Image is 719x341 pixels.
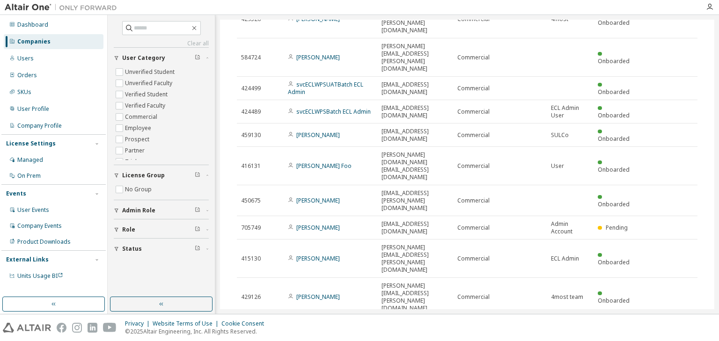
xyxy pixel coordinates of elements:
span: Clear filter [195,54,200,62]
span: User [551,162,564,170]
span: 4most team [551,293,583,301]
label: Verified Student [125,89,169,100]
button: User Category [114,48,209,68]
img: altair_logo.svg [3,323,51,333]
span: 584724 [241,54,261,61]
span: Commercial [457,54,490,61]
div: Company Events [17,222,62,230]
div: SKUs [17,88,31,96]
span: Commercial [457,255,490,262]
label: Verified Faculty [125,100,167,111]
span: Onboarded [598,258,630,266]
p: © 2025 Altair Engineering, Inc. All Rights Reserved. [125,327,270,335]
span: Admin Role [122,207,155,214]
span: 416131 [241,162,261,170]
img: instagram.svg [72,323,82,333]
div: Company Profile [17,122,62,130]
span: Units Usage BI [17,272,63,280]
label: Unverified Faculty [125,78,174,89]
div: Cookie Consent [221,320,270,327]
span: [EMAIL_ADDRESS][DOMAIN_NAME] [382,128,449,143]
div: Events [6,190,26,197]
button: Admin Role [114,200,209,221]
span: Clear filter [195,172,200,179]
div: Product Downloads [17,238,71,246]
span: Onboarded [598,200,630,208]
span: Admin Account [551,220,589,235]
span: Role [122,226,135,233]
span: License Group [122,172,165,179]
div: On Prem [17,172,41,180]
span: [EMAIL_ADDRESS][PERSON_NAME][DOMAIN_NAME] [382,189,449,212]
span: 459130 [241,131,261,139]
a: [PERSON_NAME] [296,53,340,61]
span: Status [122,245,142,253]
img: facebook.svg [57,323,66,333]
div: User Profile [17,105,49,113]
label: Trial [125,156,139,167]
img: youtube.svg [103,323,117,333]
span: 429126 [241,293,261,301]
span: Commercial [457,85,490,92]
span: Clear filter [195,226,200,233]
span: Clear filter [195,207,200,214]
button: Status [114,239,209,259]
label: No Group [125,184,154,195]
span: Commercial [457,162,490,170]
span: SULCo [551,131,569,139]
span: 424499 [241,85,261,92]
a: [PERSON_NAME] [296,254,340,262]
label: Commercial [125,111,159,123]
button: Role [114,219,209,240]
a: [PERSON_NAME] [296,224,340,232]
button: License Group [114,165,209,186]
span: Commercial [457,131,490,139]
a: [PERSON_NAME] [296,196,340,204]
a: Clear all [114,40,209,47]
span: [PERSON_NAME][EMAIL_ADDRESS][PERSON_NAME][DOMAIN_NAME] [382,244,449,274]
span: [PERSON_NAME][EMAIL_ADDRESS][PERSON_NAME][DOMAIN_NAME] [382,282,449,312]
span: [EMAIL_ADDRESS][DOMAIN_NAME] [382,220,449,235]
span: 450675 [241,197,261,204]
span: [PERSON_NAME][EMAIL_ADDRESS][PERSON_NAME][DOMAIN_NAME] [382,43,449,73]
div: Companies [17,38,51,45]
span: Commercial [457,224,490,232]
a: [PERSON_NAME] [296,293,340,301]
span: [EMAIL_ADDRESS][DOMAIN_NAME] [382,104,449,119]
div: Website Terms of Use [153,320,221,327]
span: Commercial [457,197,490,204]
span: User Category [122,54,165,62]
span: Commercial [457,108,490,116]
a: [PERSON_NAME] Foo [296,162,352,170]
label: Unverified Student [125,66,176,78]
span: 424489 [241,108,261,116]
span: ECL Admin [551,255,579,262]
div: Managed [17,156,43,164]
span: Commercial [457,293,490,301]
label: Employee [125,123,153,134]
span: 705749 [241,224,261,232]
div: Privacy [125,320,153,327]
span: Onboarded [598,166,630,174]
div: Orders [17,72,37,79]
span: Onboarded [598,111,630,119]
span: Onboarded [598,57,630,65]
a: svcECLWPSBatch ECL Admin [296,108,371,116]
span: Onboarded [598,88,630,96]
img: linkedin.svg [88,323,97,333]
span: Onboarded [598,135,630,143]
img: Altair One [5,3,122,12]
div: Dashboard [17,21,48,29]
span: 415130 [241,255,261,262]
div: External Links [6,256,49,263]
span: ECL Admin User [551,104,589,119]
span: [EMAIL_ADDRESS][DOMAIN_NAME] [382,81,449,96]
a: svcECLWPSUATBatch ECL Admin [288,80,363,96]
div: Users [17,55,34,62]
div: User Events [17,206,49,214]
a: [PERSON_NAME] [296,131,340,139]
span: Clear filter [195,245,200,253]
div: License Settings [6,140,56,147]
span: [PERSON_NAME][DOMAIN_NAME][EMAIL_ADDRESS][DOMAIN_NAME] [382,151,449,181]
span: Pending [606,224,628,232]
